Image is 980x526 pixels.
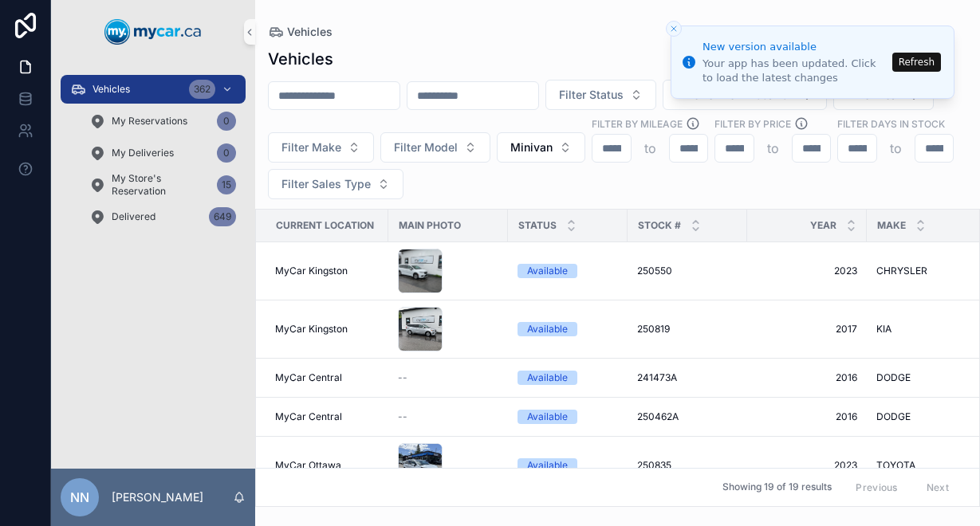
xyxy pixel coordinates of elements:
[559,87,624,103] span: Filter Status
[112,115,187,128] span: My Reservations
[70,488,89,507] span: NN
[637,371,738,384] a: 241473A
[275,459,379,472] a: MyCar Ottawa
[518,264,618,278] a: Available
[281,176,371,192] span: Filter Sales Type
[837,116,945,131] label: Filter Days In Stock
[275,265,348,277] span: MyCar Kingston
[268,169,403,199] button: Select Button
[92,83,130,96] span: Vehicles
[767,139,779,158] p: to
[80,171,246,199] a: My Store's Reservation15
[518,458,618,473] a: Available
[876,410,911,423] span: DODGE
[638,219,681,232] span: Stock #
[637,410,738,423] a: 250462A
[268,24,333,40] a: Vehicles
[527,410,568,424] div: Available
[703,57,888,85] div: Your app has been updated. Click to load the latest changes
[518,371,618,385] a: Available
[112,147,174,159] span: My Deliveries
[663,80,827,110] button: Select Button
[398,371,407,384] span: --
[703,39,888,55] div: New version available
[275,323,379,336] a: MyCar Kingston
[527,371,568,385] div: Available
[637,459,738,472] a: 250835
[398,371,498,384] a: --
[637,410,679,423] span: 250462A
[876,265,977,277] a: CHRYSLER
[268,48,333,70] h1: Vehicles
[890,139,902,158] p: to
[757,459,857,472] a: 2023
[275,323,348,336] span: MyCar Kingston
[275,410,379,423] a: MyCar Central
[287,24,333,40] span: Vehicles
[637,265,738,277] a: 250550
[714,116,791,131] label: FILTER BY PRICE
[757,410,857,423] a: 2016
[876,371,977,384] a: DODGE
[527,322,568,336] div: Available
[637,323,738,336] a: 250819
[189,80,215,99] div: 362
[876,371,911,384] span: DODGE
[217,175,236,194] div: 15
[275,410,342,423] span: MyCar Central
[104,19,202,45] img: App logo
[637,265,672,277] span: 250550
[876,459,915,472] span: TOYOTA
[61,75,246,104] a: Vehicles362
[275,371,342,384] span: MyCar Central
[876,459,977,472] a: TOYOTA
[398,410,407,423] span: --
[80,139,246,167] a: My Deliveries0
[112,172,211,198] span: My Store's Reservation
[757,265,857,277] a: 2023
[268,132,374,163] button: Select Button
[398,410,498,423] a: --
[757,323,857,336] a: 2017
[892,53,941,72] button: Refresh
[51,64,255,252] div: scrollable content
[394,139,458,155] span: Filter Model
[399,219,461,232] span: Main Photo
[877,219,906,232] span: Make
[666,21,682,37] button: Close toast
[275,265,379,277] a: MyCar Kingston
[527,264,568,278] div: Available
[545,80,656,110] button: Select Button
[637,323,670,336] span: 250819
[275,371,379,384] a: MyCar Central
[380,132,490,163] button: Select Button
[518,219,557,232] span: Status
[112,489,203,505] p: [PERSON_NAME]
[876,265,927,277] span: CHRYSLER
[644,139,656,158] p: to
[80,202,246,231] a: Delivered649
[518,322,618,336] a: Available
[592,116,683,131] label: Filter By Mileage
[637,459,671,472] span: 250835
[810,219,836,232] span: Year
[876,323,891,336] span: KIA
[637,371,677,384] span: 241473A
[876,323,977,336] a: KIA
[281,139,341,155] span: Filter Make
[275,459,341,472] span: MyCar Ottawa
[112,210,155,223] span: Delivered
[497,132,585,163] button: Select Button
[757,371,857,384] a: 2016
[722,481,832,494] span: Showing 19 of 19 results
[209,207,236,226] div: 649
[80,107,246,135] a: My Reservations0
[876,410,977,423] a: DODGE
[510,139,553,155] span: Minivan
[217,143,236,163] div: 0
